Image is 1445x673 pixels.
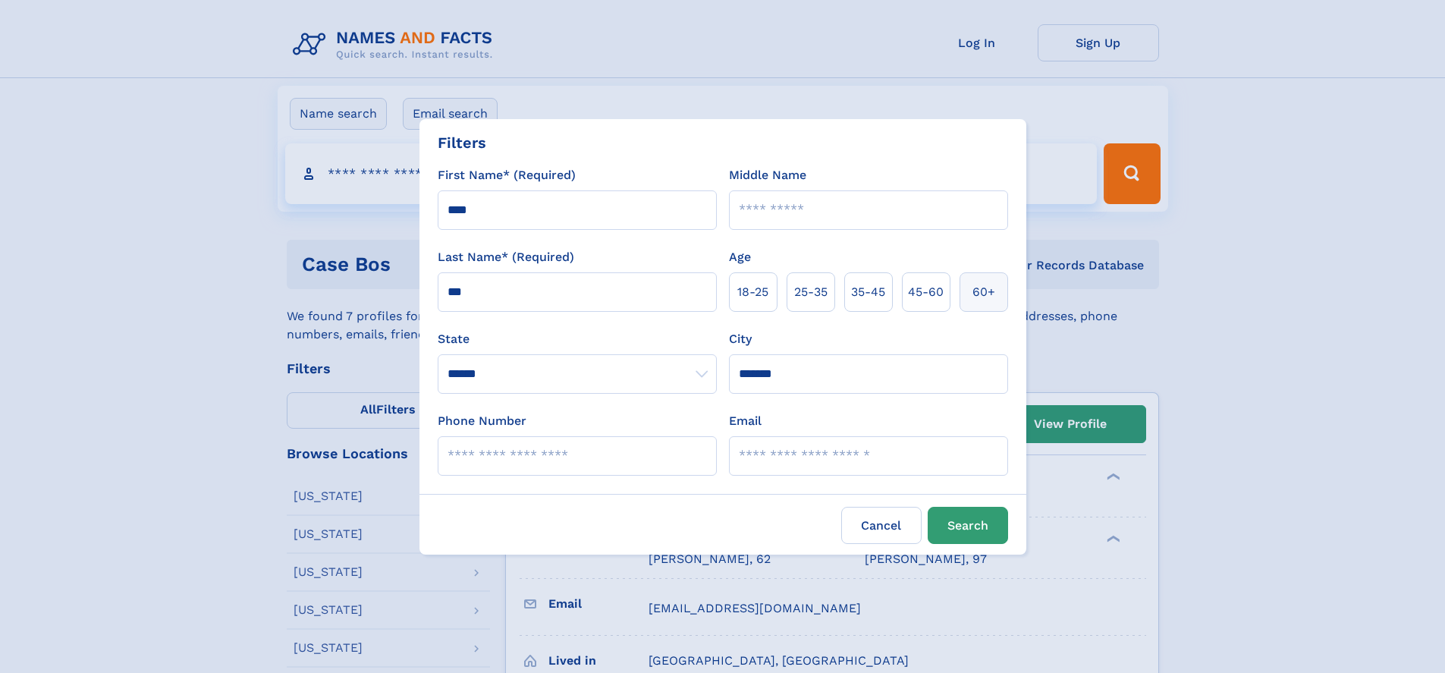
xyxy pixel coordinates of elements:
span: 18‑25 [737,283,768,301]
label: Cancel [841,507,922,544]
label: First Name* (Required) [438,166,576,184]
label: Phone Number [438,412,526,430]
label: Email [729,412,762,430]
label: Age [729,248,751,266]
label: Middle Name [729,166,806,184]
div: Filters [438,131,486,154]
button: Search [928,507,1008,544]
label: Last Name* (Required) [438,248,574,266]
label: City [729,330,752,348]
span: 45‑60 [908,283,944,301]
label: State [438,330,717,348]
span: 25‑35 [794,283,828,301]
span: 35‑45 [851,283,885,301]
span: 60+ [972,283,995,301]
